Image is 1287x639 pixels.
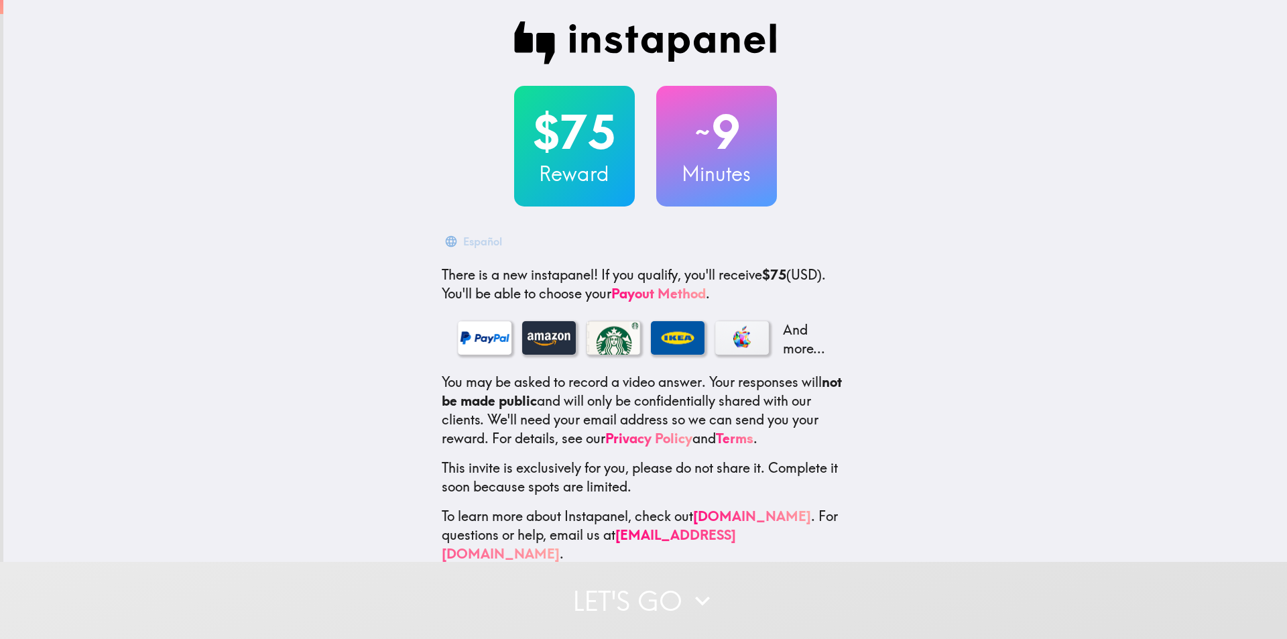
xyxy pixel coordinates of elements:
[514,160,635,188] h3: Reward
[780,321,833,358] p: And more...
[762,266,786,283] b: $75
[442,266,598,283] span: There is a new instapanel!
[656,105,777,160] h2: 9
[514,105,635,160] h2: $75
[605,430,692,447] a: Privacy Policy
[442,373,849,448] p: You may be asked to record a video answer. Your responses will and will only be confidentially sh...
[463,232,502,251] div: Español
[442,459,849,496] p: This invite is exclusively for you, please do not share it. Complete it soon because spots are li...
[693,112,712,152] span: ~
[514,21,777,64] img: Instapanel
[693,508,811,524] a: [DOMAIN_NAME]
[442,507,849,563] p: To learn more about Instapanel, check out . For questions or help, email us at .
[716,430,753,447] a: Terms
[656,160,777,188] h3: Minutes
[442,373,842,409] b: not be made public
[611,285,706,302] a: Payout Method
[442,228,507,255] button: Español
[442,266,849,303] p: If you qualify, you'll receive (USD) . You'll be able to choose your .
